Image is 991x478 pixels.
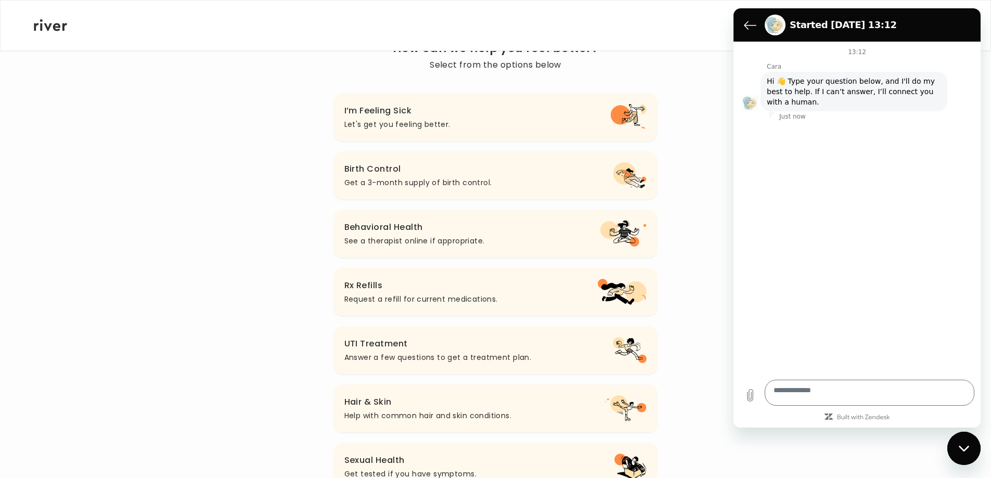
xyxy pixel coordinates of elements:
p: Answer a few questions to get a treatment plan. [344,351,532,364]
p: Request a refill for current medications. [344,293,498,305]
p: Let's get you feeling better. [344,118,451,131]
h3: Behavioral Health [344,220,485,235]
iframe: Messaging window [733,8,981,428]
h3: Rx Refills [344,278,498,293]
p: See a therapist online if appropriate. [344,235,485,247]
p: Help with common hair and skin conditions. [344,409,512,422]
button: Birth ControlGet a 3-month supply of birth control. [334,151,658,199]
iframe: Button to launch messaging window, conversation in progress [947,432,981,465]
h3: UTI Treatment [344,337,532,351]
h3: Birth Control [344,162,492,176]
button: Rx RefillsRequest a refill for current medications. [334,268,658,316]
button: Behavioral HealthSee a therapist online if appropriate. [334,210,658,257]
button: Hair & SkinHelp with common hair and skin conditions. [334,384,658,432]
button: I’m Feeling SickLet's get you feeling better. [334,93,658,141]
p: Select from the options below [393,58,598,72]
h3: I’m Feeling Sick [344,104,451,118]
button: UTI TreatmentAnswer a few questions to get a treatment plan. [334,326,658,374]
p: Get a 3-month supply of birth control. [344,176,492,189]
h3: Sexual Health [344,453,477,468]
h3: Hair & Skin [344,395,512,409]
h2: How can we help you feel better? [393,41,598,56]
